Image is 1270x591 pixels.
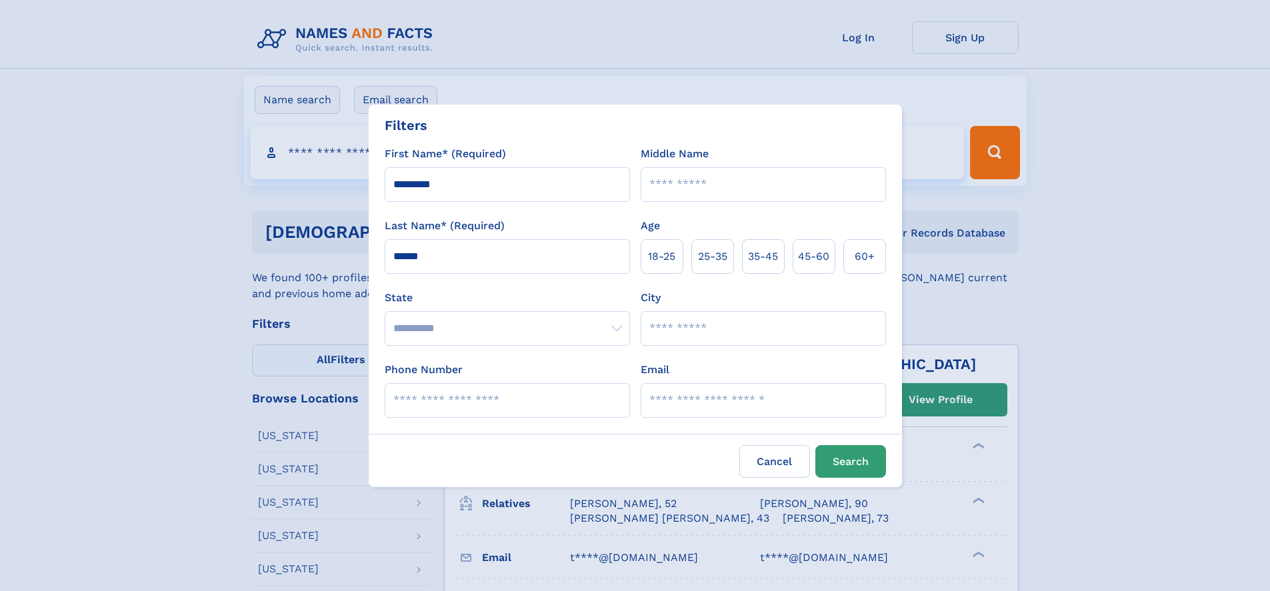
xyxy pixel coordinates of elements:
label: Phone Number [385,362,463,378]
span: 25‑35 [698,249,727,265]
label: Middle Name [641,146,709,162]
label: Email [641,362,669,378]
span: 45‑60 [798,249,829,265]
label: State [385,290,630,306]
span: 18‑25 [648,249,675,265]
span: 60+ [855,249,875,265]
label: Age [641,218,660,234]
span: 35‑45 [748,249,778,265]
label: First Name* (Required) [385,146,506,162]
label: City [641,290,661,306]
button: Search [815,445,886,478]
label: Cancel [739,445,810,478]
label: Last Name* (Required) [385,218,505,234]
div: Filters [385,115,427,135]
